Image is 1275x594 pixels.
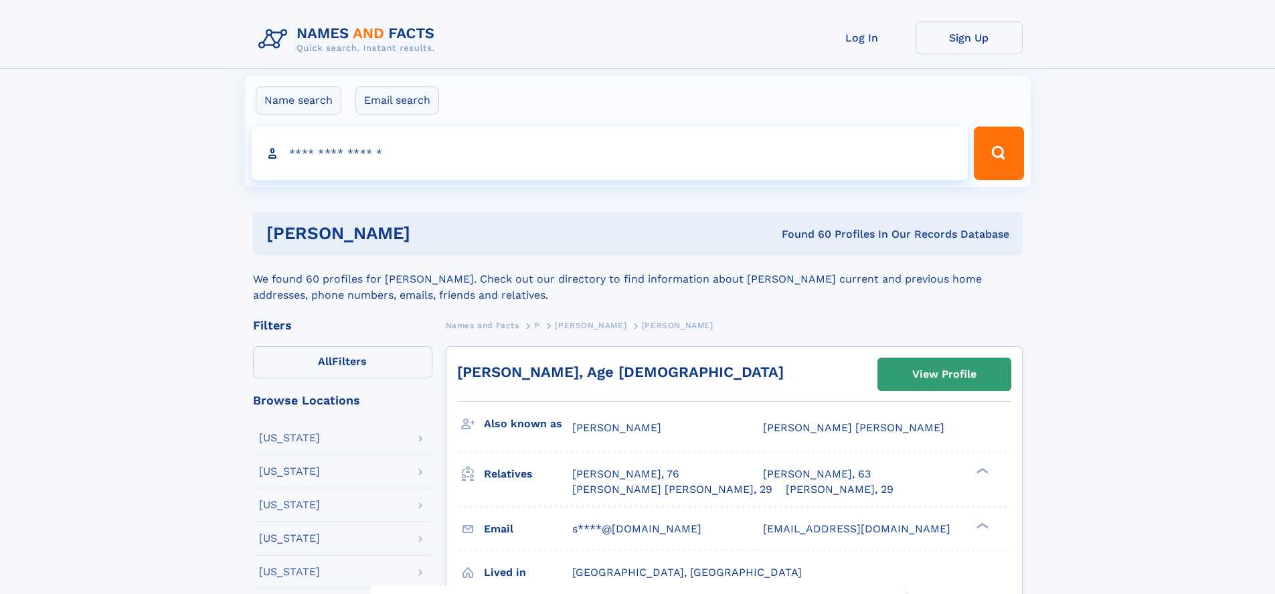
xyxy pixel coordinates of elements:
h3: Lived in [484,561,572,584]
div: Found 60 Profiles In Our Records Database [596,227,1009,242]
div: We found 60 profiles for [PERSON_NAME]. Check out our directory to find information about [PERSON... [253,255,1023,303]
span: P [534,321,540,330]
h3: Also known as [484,413,572,435]
span: All [318,355,332,368]
a: [PERSON_NAME], 29 [786,482,894,497]
a: View Profile [878,358,1011,390]
div: Filters [253,319,432,331]
div: [US_STATE] [259,466,320,477]
a: [PERSON_NAME], 63 [763,467,871,481]
div: [US_STATE] [259,533,320,544]
div: ❯ [973,467,989,475]
span: [PERSON_NAME] [642,321,713,330]
h3: Relatives [484,463,572,486]
a: [PERSON_NAME] [555,317,626,333]
div: [US_STATE] [259,433,320,443]
a: [PERSON_NAME], Age [DEMOGRAPHIC_DATA] [457,364,784,380]
span: [EMAIL_ADDRESS][DOMAIN_NAME] [763,522,950,535]
div: View Profile [912,359,976,390]
div: Browse Locations [253,394,432,406]
a: Sign Up [916,21,1023,54]
a: P [534,317,540,333]
h1: [PERSON_NAME] [266,225,596,242]
div: ❯ [973,521,989,530]
span: [PERSON_NAME] [555,321,626,330]
h3: Email [484,518,572,540]
a: [PERSON_NAME] [PERSON_NAME], 29 [572,482,772,497]
label: Filters [253,346,432,378]
img: Logo Names and Facts [253,21,446,58]
div: [US_STATE] [259,500,320,510]
label: Name search [256,86,341,115]
a: Log In [809,21,916,54]
a: [PERSON_NAME], 76 [572,467,679,481]
span: [PERSON_NAME] [PERSON_NAME] [763,421,944,434]
a: Names and Facts [446,317,519,333]
label: Email search [355,86,439,115]
button: Search Button [974,127,1023,180]
span: [GEOGRAPHIC_DATA], [GEOGRAPHIC_DATA] [572,566,802,579]
span: [PERSON_NAME] [572,421,661,434]
input: search input [252,127,968,180]
div: [US_STATE] [259,567,320,577]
